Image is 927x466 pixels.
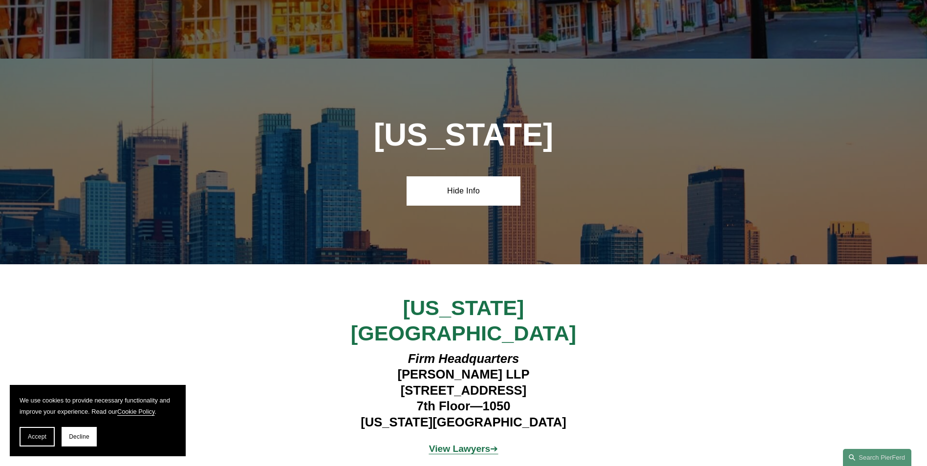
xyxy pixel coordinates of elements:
[351,296,576,345] span: [US_STATE][GEOGRAPHIC_DATA]
[321,351,606,430] h4: [PERSON_NAME] LLP [STREET_ADDRESS] 7th Floor—1050 [US_STATE][GEOGRAPHIC_DATA]
[843,449,911,466] a: Search this site
[28,433,46,440] span: Accept
[69,433,89,440] span: Decline
[429,444,491,454] strong: View Lawyers
[20,427,55,446] button: Accept
[20,395,176,417] p: We use cookies to provide necessary functionality and improve your experience. Read our .
[408,352,519,365] em: Firm Headquarters
[429,444,498,454] span: ➔
[62,427,97,446] button: Decline
[321,117,606,153] h1: [US_STATE]
[407,176,520,206] a: Hide Info
[429,444,498,454] a: View Lawyers➔
[117,408,155,415] a: Cookie Policy
[10,385,186,456] section: Cookie banner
